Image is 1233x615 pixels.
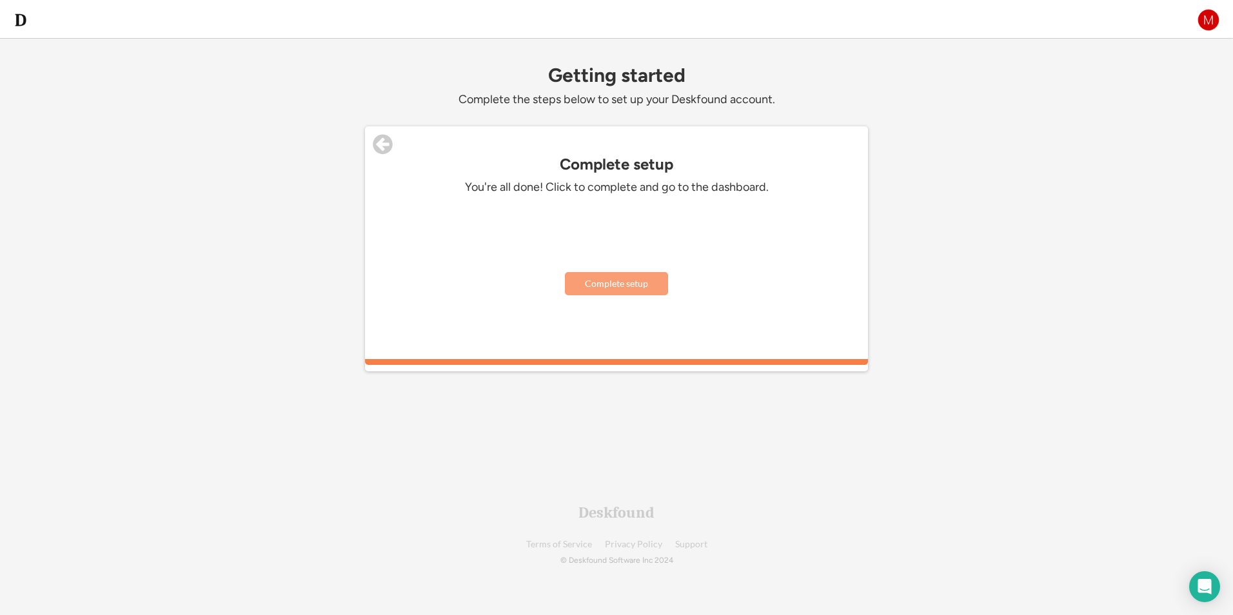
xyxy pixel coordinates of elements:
[365,92,868,107] div: Complete the steps below to set up your Deskfound account.
[368,359,865,365] div: 100%
[1197,8,1220,32] img: M.png
[423,180,810,195] div: You're all done! Click to complete and go to the dashboard.
[365,155,868,173] div: Complete setup
[1189,571,1220,602] div: Open Intercom Messenger
[565,272,668,295] button: Complete setup
[526,540,592,549] a: Terms of Service
[675,540,707,549] a: Support
[365,64,868,86] div: Getting started
[578,505,655,520] div: Deskfound
[13,12,28,28] img: d-whitebg.png
[605,540,662,549] a: Privacy Policy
